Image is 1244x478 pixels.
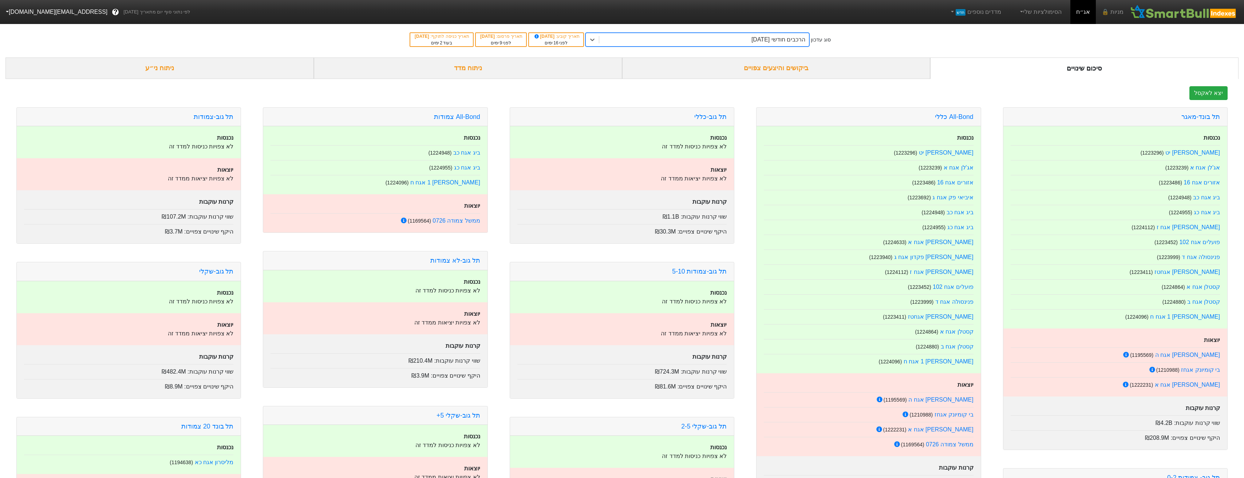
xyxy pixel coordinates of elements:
[446,343,480,349] strong: קרנות עוקבות
[165,228,183,235] span: ₪3.7M
[270,368,480,380] div: היקף שינויים צפויים :
[933,284,974,290] a: פועלים אגח 102
[869,254,892,260] small: ( 1223940 )
[1130,269,1153,275] small: ( 1223411 )
[429,165,453,171] small: ( 1224955 )
[1125,314,1149,320] small: ( 1224096 )
[123,8,190,16] span: לפי נתוני סוף יום מתאריך [DATE]
[930,57,1239,79] div: סיכום שינויים
[1145,435,1169,441] span: ₪208.9M
[663,214,679,220] span: ₪1.1B
[937,179,974,186] a: אזורים אגח 16
[1016,5,1065,19] a: הסימולציות שלי
[479,40,522,46] div: לפני ימים
[1130,352,1153,358] small: ( 1195569 )
[908,239,974,245] a: [PERSON_NAME] אגח א
[464,311,480,317] strong: יוצאות
[916,344,939,350] small: ( 1224880 )
[217,290,233,296] strong: נכנסות
[947,209,974,215] a: ביג אגח כב
[24,329,233,338] p: לא צפויות יציאות ממדד זה
[919,165,942,171] small: ( 1223239 )
[1162,284,1185,290] small: ( 1224864 )
[711,322,727,328] strong: יוצאות
[533,33,580,40] div: תאריך קובע :
[711,167,727,173] strong: יוצאות
[908,397,974,403] a: [PERSON_NAME] אגח ה
[114,7,118,17] span: ?
[1157,254,1180,260] small: ( 1223999 )
[464,465,480,471] strong: יוצאות
[1165,150,1220,156] a: [PERSON_NAME] יט
[464,279,480,285] strong: נכנסות
[24,379,233,391] div: היקף שינויים צפויים :
[1189,86,1228,100] button: יצא לאקסל
[1157,224,1220,230] a: [PERSON_NAME] אגח ז
[935,411,974,418] a: בי קומיונק אגחז
[655,369,679,375] span: ₪724.3M
[270,353,480,365] div: שווי קרנות עוקבות :
[217,167,233,173] strong: יוצאות
[622,57,931,79] div: ביקושים והיצעים צפויים
[517,379,727,391] div: היקף שינויים צפויים :
[939,465,973,471] strong: קרנות עוקבות
[894,150,917,156] small: ( 1223296 )
[1184,179,1220,186] a: אזורים אגח 16
[217,444,233,450] strong: נכנסות
[414,40,469,46] div: בעוד ימים
[434,113,480,120] a: All-Bond צמודות
[710,135,727,141] strong: נכנסות
[464,135,480,141] strong: נכנסות
[883,239,907,245] small: ( 1224633 )
[517,142,727,151] p: לא צפויות כניסות למדד זה
[1181,367,1220,373] a: בי קומיונק אגחז
[710,444,727,450] strong: נכנסות
[517,209,727,221] div: שווי קרנות עוקבות :
[694,113,727,120] a: תל גוב-כללי
[386,180,409,186] small: ( 1224096 )
[195,459,234,465] a: מליסרון אגח כא
[1204,135,1220,141] strong: נכנסות
[1011,415,1220,427] div: שווי קרנות עוקבות :
[453,150,480,156] a: ביג אגח כב
[672,268,727,275] a: תל גוב-צמודות 5-10
[1156,420,1172,426] span: ₪4.2B
[878,359,902,365] small: ( 1224096 )
[517,452,727,461] p: לא צפויות כניסות למדד זה
[1159,180,1182,186] small: ( 1223486 )
[1150,314,1220,320] a: [PERSON_NAME] 1 אגח ח
[314,57,622,79] div: ניתוח מדד
[1165,165,1189,171] small: ( 1223239 )
[908,284,931,290] small: ( 1223452 )
[24,224,233,236] div: היקף שינויים צפויים :
[170,459,193,465] small: ( 1194638 )
[1194,209,1220,215] a: ביג אגח כג
[408,358,433,364] span: ₪210.4M
[811,36,831,44] div: סוג עדכון
[1154,239,1178,245] small: ( 1223452 )
[915,329,938,335] small: ( 1224864 )
[1155,352,1220,358] a: [PERSON_NAME] אגח ה
[921,210,945,215] small: ( 1224948 )
[894,254,974,260] a: [PERSON_NAME] פקדון אגח ג
[910,269,974,275] a: [PERSON_NAME] אגח ז
[1187,299,1220,305] a: קסטלן אגח ב
[940,328,974,335] a: קסטלן אגח א
[681,423,727,430] a: תל גוב-שקלי 2-5
[194,113,234,120] a: תל גוב-צמודות
[926,441,973,447] a: ממשל צמודה 0726
[165,383,183,390] span: ₪8.9M
[655,228,676,235] span: ₪30.3M
[935,113,973,120] a: All-Bond כללי
[415,34,430,39] span: [DATE]
[919,150,974,156] a: [PERSON_NAME] יט
[464,203,480,209] strong: יוצאות
[710,290,727,296] strong: נכנסות
[935,299,974,305] a: פנינסולה אגח ד
[1186,284,1220,290] a: קסטלן אגח א
[1130,382,1153,388] small: ( 1222231 )
[410,179,480,186] a: [PERSON_NAME] 1 אגח ח
[270,441,480,450] p: לא צפויות כניסות למדד זה
[1154,269,1220,275] a: [PERSON_NAME] אגחטז
[1169,210,1192,215] small: ( 1224955 )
